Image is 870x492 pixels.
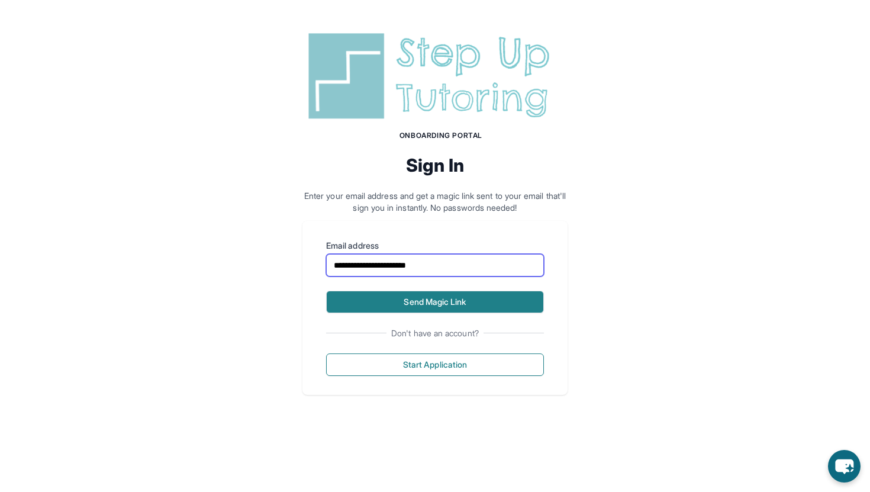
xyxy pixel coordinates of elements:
p: Enter your email address and get a magic link sent to your email that'll sign you in instantly. N... [302,190,568,214]
img: Step Up Tutoring horizontal logo [302,28,568,124]
span: Don't have an account? [386,327,484,339]
button: Send Magic Link [326,291,544,313]
h1: Onboarding Portal [314,131,568,140]
h2: Sign In [302,155,568,176]
label: Email address [326,240,544,252]
button: chat-button [828,450,861,483]
button: Start Application [326,353,544,376]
